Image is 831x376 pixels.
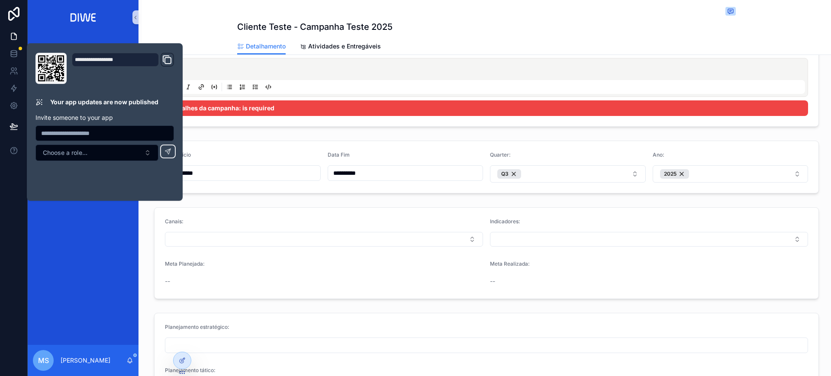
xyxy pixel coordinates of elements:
img: App logo [68,10,99,24]
span: Detalhamento [246,42,286,51]
span: Choose a role... [43,148,87,157]
span: -- [165,277,170,286]
div: Detalhes da campanha: is required [165,100,808,116]
span: MS [38,355,49,366]
span: 2025 [664,170,676,177]
span: Planejamento tático: [165,367,216,373]
span: -- [490,277,495,286]
button: Select Button [35,145,158,161]
button: Unselect 4 [497,169,521,179]
button: Select Button [653,165,808,183]
span: Quarter: [490,151,511,158]
button: Select Button [490,165,646,183]
p: Your app updates are now published [50,98,158,106]
div: scrollable content [28,35,138,170]
span: Indicadores: [490,218,520,225]
h1: Cliente Teste - Campanha Teste 2025 [237,21,393,33]
a: Detalhamento [237,39,286,55]
p: Invite someone to your app [35,113,174,122]
span: Canais: [165,218,184,225]
button: Select Button [490,232,808,247]
a: Atividades e Entregáveis [300,39,381,56]
p: [PERSON_NAME] [61,356,110,365]
span: Data Fim [328,151,350,158]
a: Home [33,41,133,56]
button: Unselect 11 [660,169,689,179]
span: Meta Planejada: [165,260,205,267]
div: Domain and Custom Link [72,53,174,84]
span: Q3 [501,170,509,177]
span: Planejamento estratégico: [165,324,229,330]
span: Atividades e Entregáveis [308,42,381,51]
span: Meta Realizada: [490,260,530,267]
button: Select Button [165,232,483,247]
span: Ano: [653,151,664,158]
